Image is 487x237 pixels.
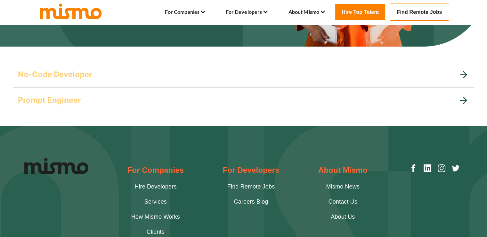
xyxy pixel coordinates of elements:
[223,164,280,176] h2: For Developers
[318,164,368,176] h2: About Mismo
[335,4,385,20] a: Hire Top Talent
[144,198,167,206] a: Services
[24,158,88,174] img: Logo
[127,164,184,176] h2: For Companies
[18,69,92,80] h5: No-Code Developer
[13,62,474,87] div: No-Code Developer
[326,182,360,191] a: Mismo News
[134,182,176,191] a: Hire Developers
[18,95,81,105] h5: Prompt Engineer
[227,182,275,191] a: Find Remote Jobs
[331,213,355,221] a: About Us
[147,228,165,236] a: Clients
[288,7,325,18] li: About Mismo
[131,213,180,221] a: How Mismo Works
[165,7,205,18] li: For Companies
[39,2,103,20] img: logo
[13,87,474,113] div: Prompt Engineer
[390,4,448,21] a: Find Remote Jobs
[234,198,268,206] a: Careers Blog
[226,7,268,18] li: For Developers
[328,198,357,206] a: Contact Us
